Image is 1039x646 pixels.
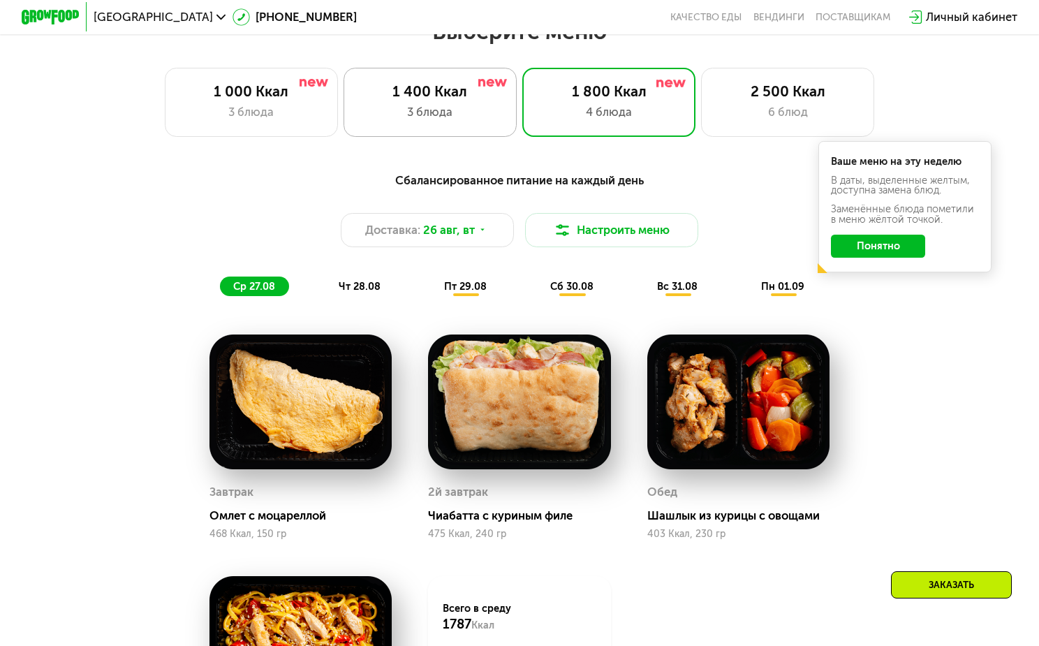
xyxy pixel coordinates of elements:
span: сб 30.08 [550,280,594,293]
div: 3 блюда [179,103,323,121]
span: Ккал [471,619,494,631]
a: Качество еды [670,11,742,23]
div: Ваше меню на эту неделю [831,156,978,166]
a: [PHONE_NUMBER] [233,8,357,26]
div: 4 блюда [538,103,681,121]
span: пт 29.08 [444,280,487,293]
div: Всего в среду [443,601,596,633]
div: 1 800 Ккал [538,83,681,101]
div: Заменённые блюда пометили в меню жёлтой точкой. [831,204,978,224]
span: 26 авг, вт [423,221,475,239]
span: вс 31.08 [657,280,698,293]
div: поставщикам [816,11,890,23]
div: 2й завтрак [428,481,488,503]
div: 1 000 Ккал [179,83,323,101]
button: Настроить меню [525,213,698,248]
a: Вендинги [753,11,804,23]
span: чт 28.08 [339,280,381,293]
div: Омлет с моцареллой [209,508,404,523]
span: [GEOGRAPHIC_DATA] [94,11,213,23]
div: Завтрак [209,481,253,503]
div: 475 Ккал, 240 гр [428,529,611,540]
div: Личный кабинет [926,8,1017,26]
span: ср 27.08 [233,280,275,293]
span: 1787 [443,617,471,632]
div: Заказать [891,571,1012,599]
div: Чиабатта с куриным филе [428,508,622,523]
div: Сбалансированное питание на каждый день [92,172,947,190]
div: 6 блюд [716,103,860,121]
div: 2 500 Ккал [716,83,860,101]
span: Доставка: [365,221,420,239]
div: 3 блюда [359,103,502,121]
button: Понятно [831,235,924,258]
div: В даты, выделенные желтым, доступна замена блюд. [831,175,978,196]
div: 468 Ккал, 150 гр [209,529,392,540]
div: Обед [647,481,677,503]
div: Шашлык из курицы с овощами [647,508,841,523]
div: 1 400 Ккал [359,83,502,101]
div: 403 Ккал, 230 гр [647,529,830,540]
span: пн 01.09 [761,280,804,293]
